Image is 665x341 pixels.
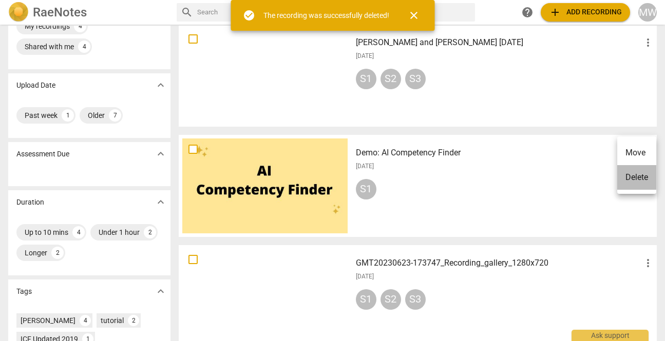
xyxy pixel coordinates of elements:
button: Close [402,3,426,28]
li: Delete [617,165,656,190]
li: Move [617,141,656,165]
div: The recording was successfully deleted! [263,10,389,21]
span: close [408,9,420,22]
span: check_circle [243,9,255,22]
